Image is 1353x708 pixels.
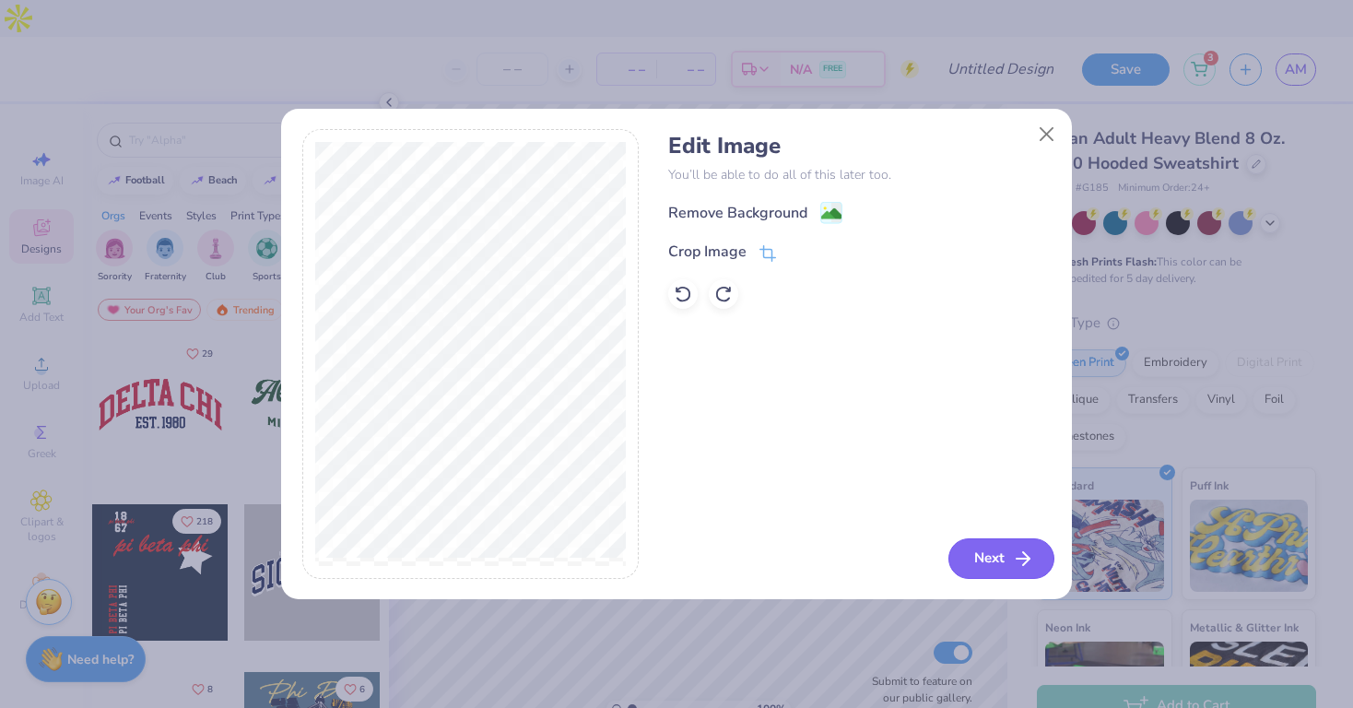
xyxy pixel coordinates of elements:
[668,165,1051,184] p: You’ll be able to do all of this later too.
[668,133,1051,159] h4: Edit Image
[668,202,807,224] div: Remove Background
[1029,116,1065,151] button: Close
[948,538,1054,579] button: Next
[668,241,747,263] div: Crop Image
